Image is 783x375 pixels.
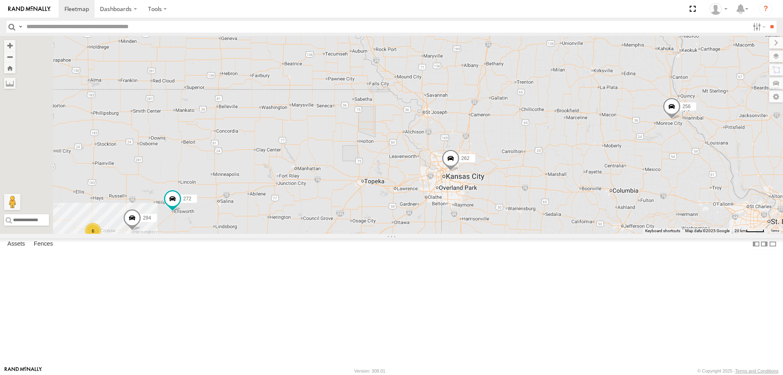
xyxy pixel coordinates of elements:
[4,40,15,51] button: Zoom in
[769,238,777,250] label: Hide Summary Table
[183,196,191,202] span: 272
[771,229,779,233] a: Terms (opens in new tab)
[354,368,385,373] div: Version: 308.01
[645,228,680,234] button: Keyboard shortcuts
[732,228,767,234] button: Map Scale: 20 km per 41 pixels
[682,104,690,109] span: 256
[769,91,783,102] label: Map Settings
[685,229,730,233] span: Map data ©2025 Google
[143,215,151,220] span: 294
[759,2,772,16] i: ?
[4,367,42,375] a: Visit our Website
[30,238,57,250] label: Fences
[750,21,767,33] label: Search Filter Options
[461,155,469,161] span: 262
[4,62,15,73] button: Zoom Home
[17,21,24,33] label: Search Query
[4,78,15,89] label: Measure
[4,51,15,62] button: Zoom out
[3,238,29,250] label: Assets
[4,194,20,210] button: Drag Pegman onto the map to open Street View
[760,238,768,250] label: Dock Summary Table to the Right
[735,368,779,373] a: Terms and Conditions
[734,229,746,233] span: 20 km
[697,368,779,373] div: © Copyright 2025 -
[85,223,101,239] div: 6
[752,238,760,250] label: Dock Summary Table to the Left
[8,6,51,12] img: rand-logo.svg
[707,3,730,15] div: Steve Basgall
